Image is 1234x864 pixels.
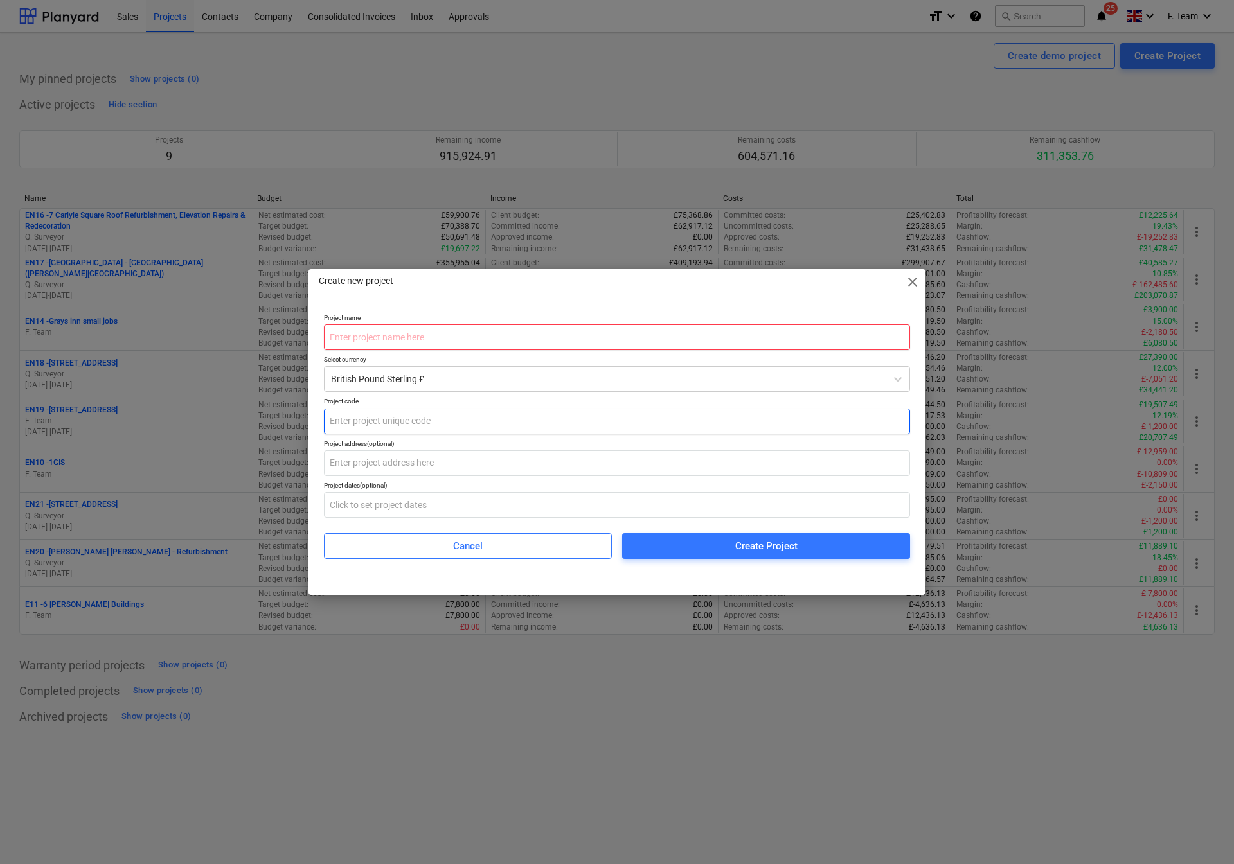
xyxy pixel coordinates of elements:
[324,439,910,448] div: Project address (optional)
[324,409,910,434] input: Enter project unique code
[905,274,920,290] span: close
[319,274,393,288] p: Create new project
[622,533,910,559] button: Create Project
[735,538,798,554] div: Create Project
[324,313,910,324] p: Project name
[1170,802,1234,864] iframe: Chat Widget
[324,450,910,476] input: Enter project address here
[324,355,910,366] p: Select currency
[324,533,612,559] button: Cancel
[324,397,910,408] p: Project code
[324,324,910,350] input: Enter project name here
[453,538,483,554] div: Cancel
[324,481,910,489] div: Project dates (optional)
[324,492,910,518] input: Click to set project dates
